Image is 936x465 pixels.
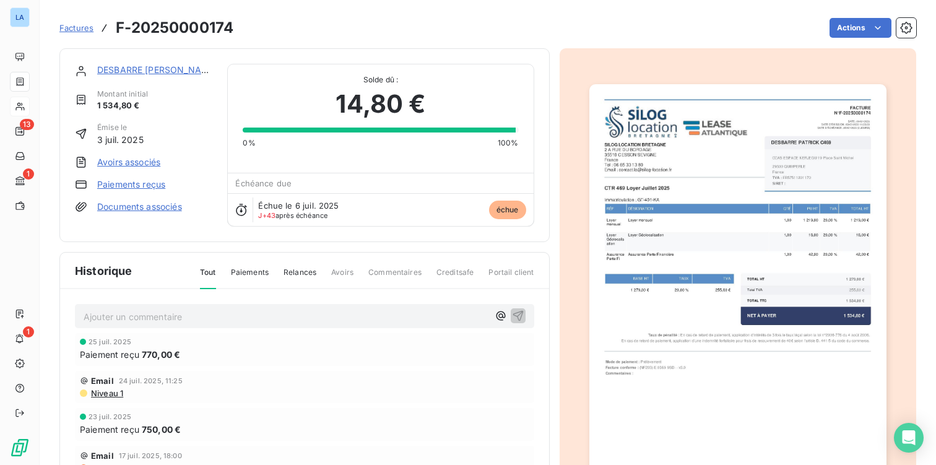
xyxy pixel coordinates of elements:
[488,267,534,288] span: Portail client
[119,452,182,459] span: 17 juil. 2025, 18:00
[97,156,160,168] a: Avoirs associés
[284,267,316,288] span: Relances
[89,338,131,345] span: 25 juil. 2025
[20,119,34,130] span: 13
[830,18,891,38] button: Actions
[59,23,93,33] span: Factures
[97,201,182,213] a: Documents associés
[200,267,216,289] span: Tout
[23,168,34,180] span: 1
[116,17,233,39] h3: F-20250000174
[90,388,123,398] span: Niveau 1
[142,423,181,436] span: 750,00 €
[368,267,422,288] span: Commentaires
[243,137,255,149] span: 0%
[436,267,474,288] span: Creditsafe
[258,211,275,220] span: J+43
[119,377,183,385] span: 24 juil. 2025, 11:25
[142,348,180,361] span: 770,00 €
[498,137,519,149] span: 100%
[97,100,148,112] span: 1 534,80 €
[91,451,114,461] span: Email
[231,267,269,288] span: Paiements
[97,133,144,146] span: 3 juil. 2025
[258,212,327,219] span: après échéance
[235,178,292,188] span: Échéance due
[10,171,29,191] a: 1
[97,178,165,191] a: Paiements reçus
[894,423,924,453] div: Open Intercom Messenger
[331,267,353,288] span: Avoirs
[10,438,30,458] img: Logo LeanPay
[10,7,30,27] div: LA
[75,263,132,279] span: Historique
[80,423,139,436] span: Paiement reçu
[258,201,339,211] span: Échue le 6 juil. 2025
[97,122,144,133] span: Émise le
[59,22,93,34] a: Factures
[336,85,425,123] span: 14,80 €
[97,89,148,100] span: Montant initial
[243,74,518,85] span: Solde dû :
[23,326,34,337] span: 1
[80,348,139,361] span: Paiement reçu
[10,121,29,141] a: 13
[91,376,114,386] span: Email
[97,64,243,75] a: DESBARRE [PERSON_NAME] C469
[89,413,131,420] span: 23 juil. 2025
[489,201,526,219] span: échue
